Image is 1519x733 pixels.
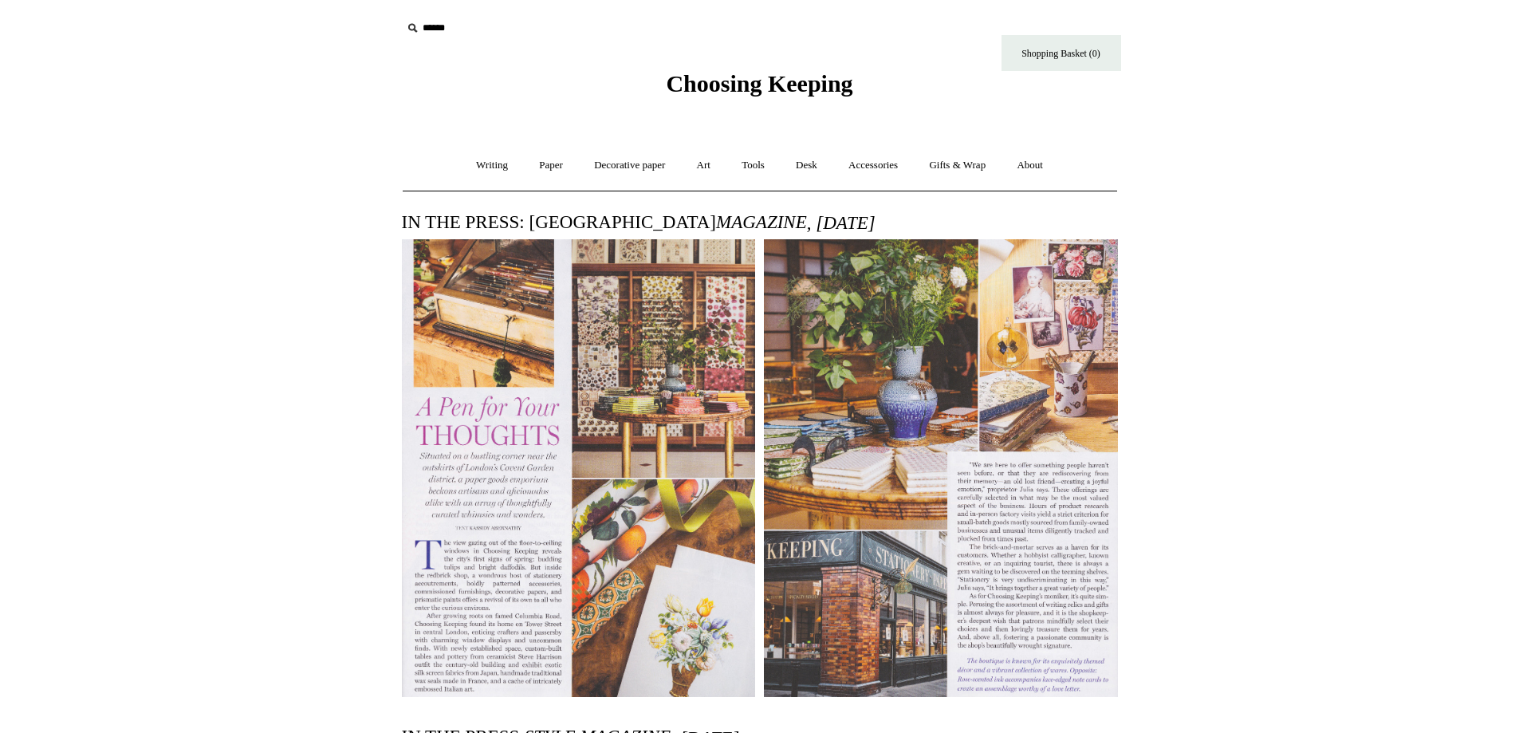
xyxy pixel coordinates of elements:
i: , [DATE] [807,213,876,233]
a: Art [683,144,725,187]
a: Accessories [834,144,912,187]
a: About [1002,144,1057,187]
a: Tools [727,144,779,187]
a: Paper [525,144,577,187]
img: 202204--victoria-magazine--feature--clipping-1-1652184663219_1200x.jpg [402,239,756,698]
a: Choosing Keeping [666,83,852,94]
a: Desk [781,144,832,187]
a: Writing [462,144,522,187]
span: IN THE PRESS: [GEOGRAPHIC_DATA] [402,212,876,234]
img: 202204--victoria-magazine--feature--clipping-2-1652184663284_1200x.jpg [764,239,1118,698]
a: Gifts & Wrap [915,144,1000,187]
span: Choosing Keeping [666,70,852,97]
a: Decorative paper [580,144,679,187]
span: MAGAZINE [716,212,807,232]
a: Shopping Basket (0) [1002,35,1121,71]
